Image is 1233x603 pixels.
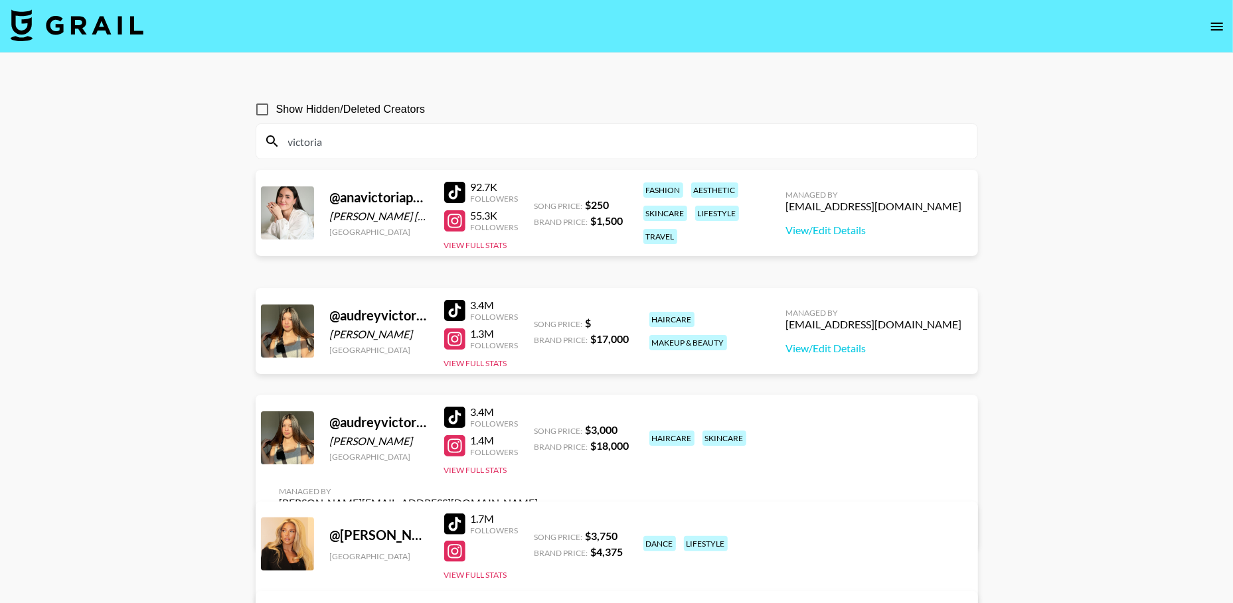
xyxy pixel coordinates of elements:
div: [PERSON_NAME] [330,435,428,448]
div: @ audreyvictoria_ [330,414,428,431]
div: makeup & beauty [649,335,727,350]
div: 3.4M [471,299,519,312]
div: Followers [471,194,519,204]
a: View/Edit Details [786,224,962,237]
button: View Full Stats [444,240,507,250]
div: skincare [702,431,746,446]
div: [GEOGRAPHIC_DATA] [330,452,428,462]
div: haircare [649,431,695,446]
div: @ anavictoriaperez_ [330,189,428,206]
span: Brand Price: [534,548,588,558]
div: dance [643,536,676,551]
div: Followers [471,447,519,457]
strong: $ 4,375 [591,545,623,558]
span: Brand Price: [534,335,588,345]
div: lifestyle [684,536,728,551]
div: 3.4M [471,405,519,419]
div: [GEOGRAPHIC_DATA] [330,227,428,237]
img: Grail Talent [11,9,143,41]
div: 1.3M [471,327,519,340]
div: 1.7M [471,512,519,525]
input: Search by User Name [280,131,969,152]
a: View/Edit Details [786,342,962,355]
span: Song Price: [534,532,583,542]
button: View Full Stats [444,358,507,368]
div: [PERSON_NAME] [330,328,428,341]
div: [GEOGRAPHIC_DATA] [330,345,428,355]
div: [PERSON_NAME] [PERSON_NAME] [330,210,428,223]
div: Managed By [786,308,962,318]
div: Followers [471,419,519,429]
div: 1.4M [471,434,519,447]
strong: $ 17,000 [591,332,629,345]
strong: $ 1,500 [591,214,623,227]
div: [EMAIL_ADDRESS][DOMAIN_NAME] [786,200,962,213]
div: Followers [471,312,519,322]
div: skincare [643,206,687,221]
div: Managed By [786,190,962,200]
span: Brand Price: [534,217,588,227]
div: @ audreyvictoria_ [330,307,428,324]
span: Song Price: [534,319,583,329]
div: haircare [649,312,695,327]
strong: $ [586,316,592,329]
div: @ [PERSON_NAME].[PERSON_NAME] [330,527,428,543]
button: open drawer [1204,13,1230,40]
button: View Full Stats [444,570,507,580]
button: View Full Stats [444,465,507,475]
div: [GEOGRAPHIC_DATA] [330,551,428,561]
div: aesthetic [691,182,738,198]
strong: $ 250 [586,198,610,211]
span: Show Hidden/Deleted Creators [276,101,426,117]
strong: $ 3,000 [586,423,618,436]
div: Followers [471,340,519,350]
strong: $ 3,750 [586,529,618,542]
div: Followers [471,222,519,232]
div: [EMAIL_ADDRESS][DOMAIN_NAME] [786,318,962,331]
div: lifestyle [695,206,739,221]
strong: $ 18,000 [591,439,629,452]
div: fashion [643,182,683,198]
div: Followers [471,525,519,535]
div: 92.7K [471,180,519,194]
div: [PERSON_NAME][EMAIL_ADDRESS][DOMAIN_NAME] [280,496,538,509]
div: Managed By [280,486,538,496]
span: Song Price: [534,426,583,436]
div: travel [643,229,677,244]
span: Brand Price: [534,442,588,452]
span: Song Price: [534,201,583,211]
div: 55.3K [471,209,519,222]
